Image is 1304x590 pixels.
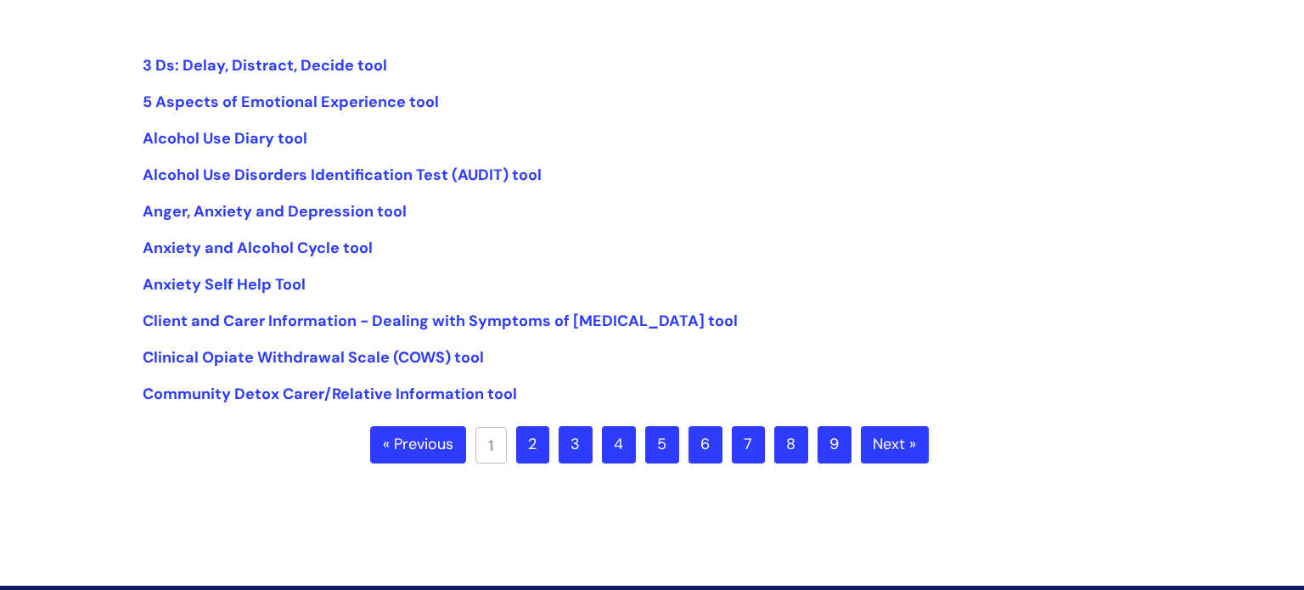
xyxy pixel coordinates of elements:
[818,426,852,464] a: 9
[559,426,593,464] a: 3
[143,238,373,258] a: Anxiety and Alcohol Cycle tool
[143,92,439,112] a: 5 Aspects of Emotional Experience tool
[602,426,636,464] a: 4
[370,426,466,464] a: « Previous
[516,426,549,464] a: 2
[774,426,808,464] a: 8
[143,201,407,222] a: Anger, Anxiety and Depression tool
[143,311,738,331] a: Client and Carer Information - Dealing with Symptoms of [MEDICAL_DATA] tool
[732,426,765,464] a: 7
[689,426,722,464] a: 6
[143,384,517,404] a: Community Detox Carer/Relative Information tool
[645,426,679,464] a: 5
[861,426,929,464] a: Next »
[143,274,306,295] a: Anxiety Self Help Tool
[143,128,307,149] a: Alcohol Use Diary tool
[475,427,507,464] a: 1
[143,165,542,185] a: Alcohol Use Disorders Identification Test (AUDIT) tool
[143,55,387,76] a: 3 Ds: Delay, Distract, Decide tool
[143,347,484,368] a: Clinical Opiate Withdrawal Scale (COWS) tool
